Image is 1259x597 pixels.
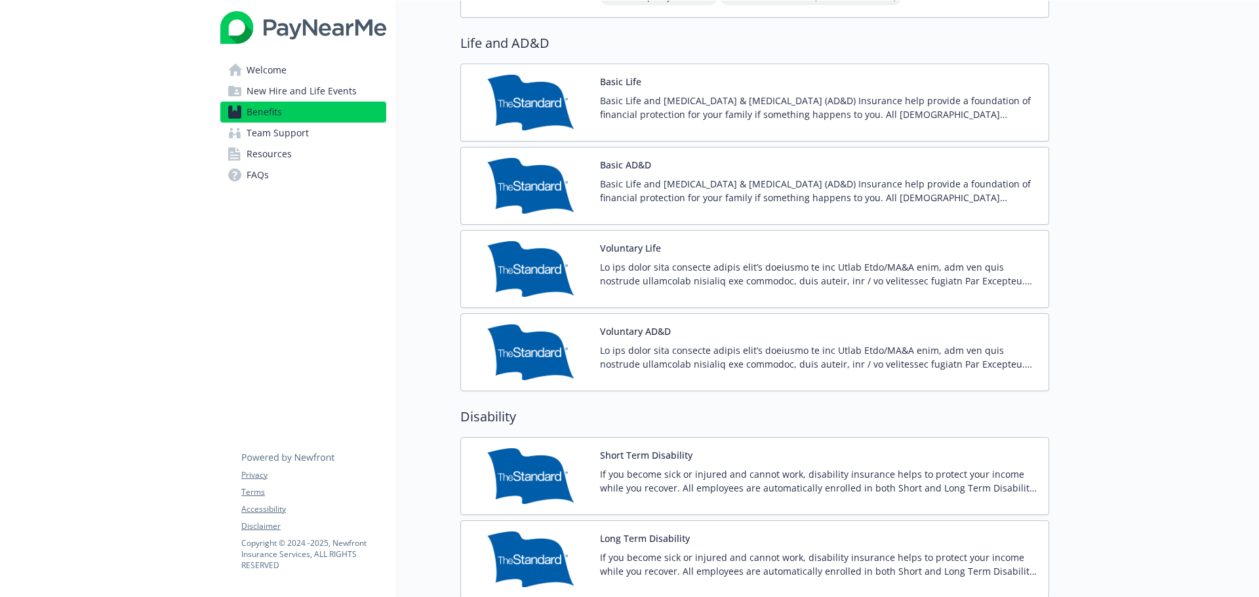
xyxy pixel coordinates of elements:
button: Long Term Disability [600,531,690,545]
a: New Hire and Life Events [220,81,386,102]
a: Terms [241,486,386,498]
a: Benefits [220,102,386,123]
p: Basic Life and [MEDICAL_DATA] & [MEDICAL_DATA] (AD&D) Insurance help provide a foundation of fina... [600,94,1038,121]
button: Basic Life [600,75,641,88]
img: Standard Insurance Company carrier logo [471,75,590,130]
a: Team Support [220,123,386,144]
button: Basic AD&D [600,158,651,172]
img: Standard Insurance Company carrier logo [471,241,590,297]
a: Accessibility [241,503,386,515]
h2: Disability [460,407,1049,427]
button: Voluntary Life [600,241,661,255]
span: Resources [247,144,292,164]
button: Voluntary AD&D [600,324,671,338]
a: Resources [220,144,386,164]
span: Welcome [247,60,287,81]
a: Disclaimer [241,520,386,532]
p: Lo ips dolor sita consecte adipis elit’s doeiusmo te inc Utlab Etdo/MA&A enim, adm ven quis nostr... [600,260,1038,288]
img: Standard Insurance Company carrier logo [471,448,590,504]
a: FAQs [220,164,386,185]
span: New Hire and Life Events [247,81,357,102]
h2: Life and AD&D [460,33,1049,53]
a: Welcome [220,60,386,81]
p: Basic Life and [MEDICAL_DATA] & [MEDICAL_DATA] (AD&D) Insurance help provide a foundation of fina... [600,177,1038,204]
p: If you become sick or injured and cannot work, disability insurance helps to protect your income ... [600,467,1038,495]
img: Standard Insurance Company carrier logo [471,324,590,380]
span: Team Support [247,123,309,144]
img: Standard Insurance Company carrier logo [471,158,590,214]
span: Benefits [247,102,282,123]
p: Copyright © 2024 - 2025 , Newfront Insurance Services, ALL RIGHTS RESERVED [241,537,386,571]
span: FAQs [247,164,269,185]
p: Lo ips dolor sita consecte adipis elit’s doeiusmo te inc Utlab Etdo/MA&A enim, adm ven quis nostr... [600,343,1038,371]
img: Standard Insurance Company carrier logo [471,531,590,587]
a: Privacy [241,469,386,481]
button: Short Term Disability [600,448,692,462]
p: If you become sick or injured and cannot work, disability insurance helps to protect your income ... [600,550,1038,578]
